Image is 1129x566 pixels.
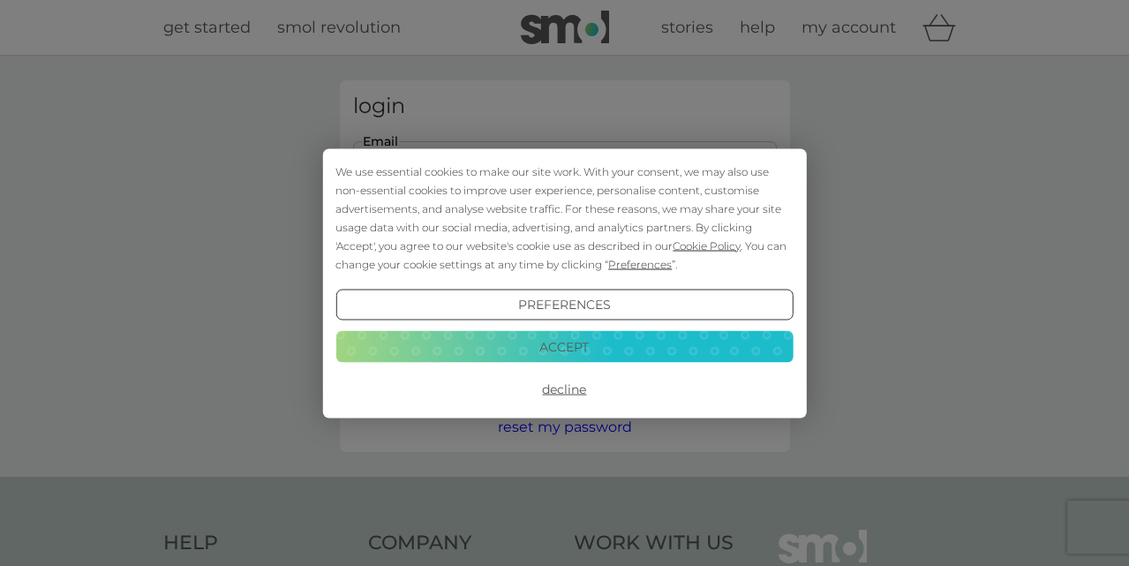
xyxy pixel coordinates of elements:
[335,331,793,363] button: Accept
[335,289,793,321] button: Preferences
[335,162,793,273] div: We use essential cookies to make our site work. With your consent, we may also use non-essential ...
[673,238,741,252] span: Cookie Policy
[335,374,793,405] button: Decline
[608,257,672,270] span: Preferences
[322,148,806,418] div: Cookie Consent Prompt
